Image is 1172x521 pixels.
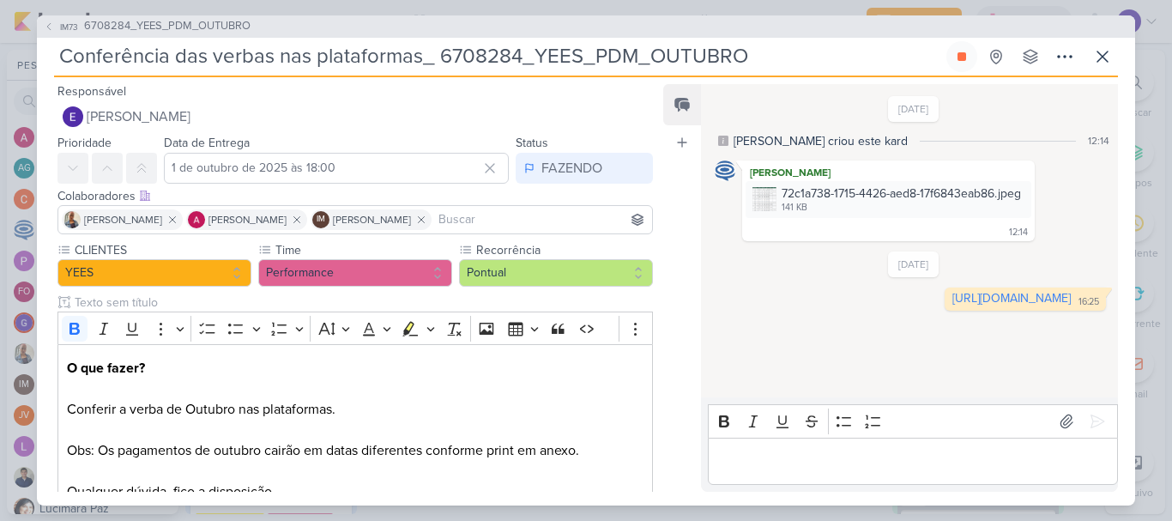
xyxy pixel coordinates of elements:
[71,294,653,312] input: Texto sem título
[57,101,653,132] button: [PERSON_NAME]
[708,438,1118,485] div: Editor editing area: main
[516,136,548,150] label: Status
[516,153,653,184] button: FAZENDO
[1088,133,1109,148] div: 12:14
[164,136,250,150] label: Data de Entrega
[57,136,112,150] label: Prioridade
[1078,295,1099,309] div: 16:25
[63,211,81,228] img: Iara Santos
[746,181,1031,218] div: 72c1a738-1715-4426-aed8-17f6843eab86.jpeg
[73,241,251,259] label: CLIENTES
[87,106,190,127] span: [PERSON_NAME]
[1009,226,1028,239] div: 12:14
[317,215,325,224] p: IM
[459,259,653,287] button: Pontual
[734,132,908,150] div: [PERSON_NAME] criou este kard
[57,312,653,345] div: Editor toolbar
[474,241,653,259] label: Recorrência
[708,404,1118,438] div: Editor toolbar
[435,209,649,230] input: Buscar
[67,358,643,502] p: Conferir a verba de Outubro nas plataformas. Obs: Os pagamentos de outubro cairão em datas difere...
[541,158,602,179] div: FAZENDO
[274,241,452,259] label: Time
[955,50,969,64] div: Parar relógio
[84,212,162,227] span: [PERSON_NAME]
[208,212,287,227] span: [PERSON_NAME]
[164,153,509,184] input: Select a date
[312,211,329,228] div: Isabella Machado Guimarães
[715,161,735,181] img: Caroline Traven De Andrade
[57,344,653,515] div: Editor editing area: main
[782,185,1021,203] div: 72c1a738-1715-4426-aed8-17f6843eab86.jpeg
[952,291,1071,306] a: [URL][DOMAIN_NAME]
[57,187,653,205] div: Colaboradores
[63,106,83,127] img: Eduardo Quaresma
[54,41,943,72] input: Kard Sem Título
[67,360,145,377] strong: O que fazer?
[752,187,776,211] img: LfApFAWjHBM5d9nwpvXwgS6sDQY2MIq1qKX7Ejn1.jpg
[782,201,1021,215] div: 141 KB
[188,211,205,228] img: Alessandra Gomes
[57,84,126,99] label: Responsável
[333,212,411,227] span: [PERSON_NAME]
[258,259,452,287] button: Performance
[57,259,251,287] button: YEES
[746,164,1031,181] div: [PERSON_NAME]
